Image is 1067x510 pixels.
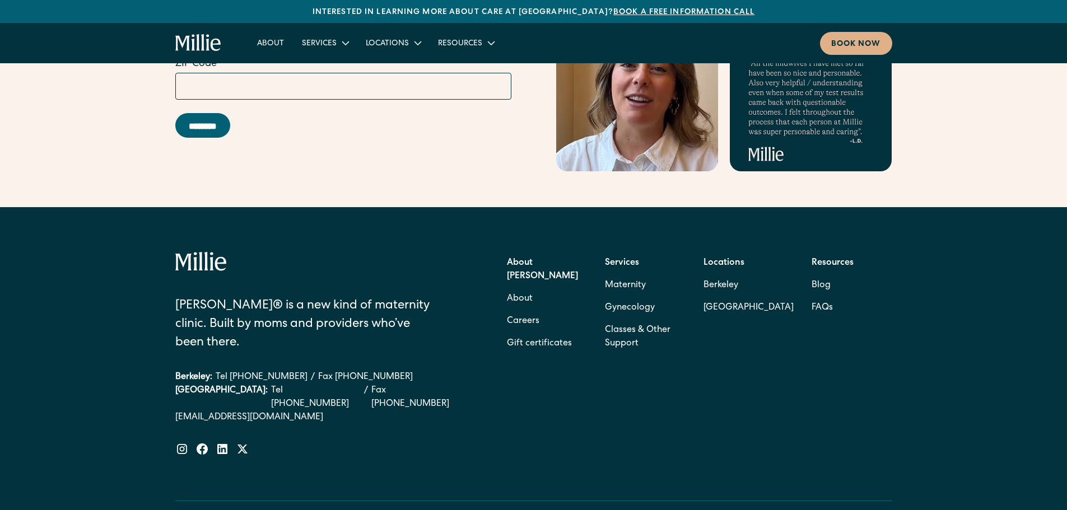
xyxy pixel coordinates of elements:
[175,34,222,52] a: home
[613,8,754,16] a: Book a free information call
[507,333,572,355] a: Gift certificates
[812,259,854,268] strong: Resources
[175,57,511,72] label: ZIP Code
[293,34,357,52] div: Services
[812,274,831,297] a: Blog
[605,259,639,268] strong: Services
[216,371,307,384] a: Tel [PHONE_NUMBER]
[820,32,892,55] a: Book now
[175,384,268,411] div: [GEOGRAPHIC_DATA]:
[364,384,368,411] div: /
[366,38,409,50] div: Locations
[271,384,361,411] a: Tel [PHONE_NUMBER]
[605,319,686,355] a: Classes & Other Support
[248,34,293,52] a: About
[302,38,337,50] div: Services
[703,274,794,297] a: Berkeley
[703,297,794,319] a: [GEOGRAPHIC_DATA]
[371,384,464,411] a: Fax [PHONE_NUMBER]
[438,38,482,50] div: Resources
[812,297,833,319] a: FAQs
[605,274,646,297] a: Maternity
[429,34,502,52] div: Resources
[318,371,413,384] a: Fax [PHONE_NUMBER]
[507,288,533,310] a: About
[357,34,429,52] div: Locations
[507,310,539,333] a: Careers
[175,371,212,384] div: Berkeley:
[175,411,464,424] a: [EMAIL_ADDRESS][DOMAIN_NAME]
[507,259,578,281] strong: About [PERSON_NAME]
[703,259,744,268] strong: Locations
[175,297,439,353] div: [PERSON_NAME]® is a new kind of maternity clinic. Built by moms and providers who’ve been there.
[605,297,655,319] a: Gynecology
[831,39,881,50] div: Book now
[311,371,315,384] div: /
